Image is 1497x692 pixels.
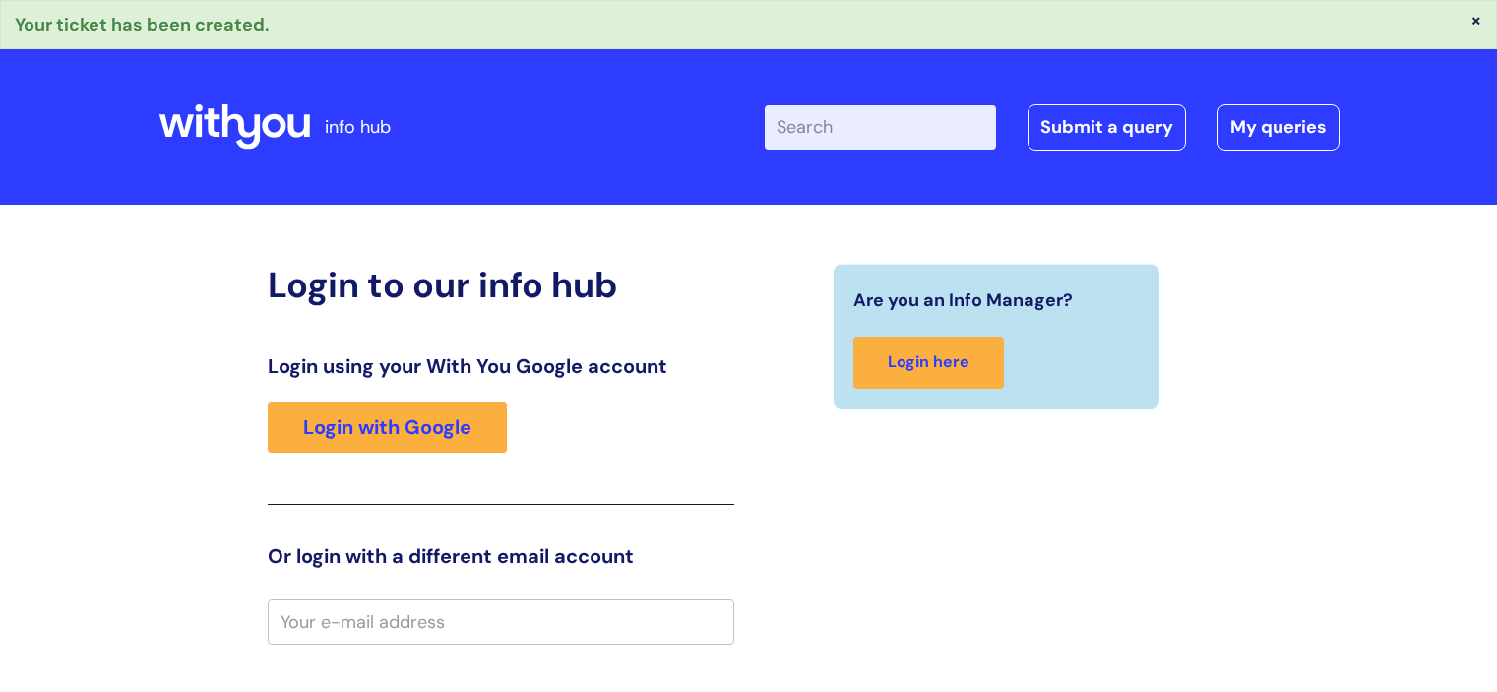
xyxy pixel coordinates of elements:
[325,111,391,143] p: info hub
[268,264,734,306] h2: Login to our info hub
[268,544,734,568] h3: Or login with a different email account
[268,599,734,645] input: Your e-mail address
[1028,104,1186,150] a: Submit a query
[268,402,507,453] a: Login with Google
[1470,11,1482,29] button: ×
[853,284,1073,316] span: Are you an Info Manager?
[853,337,1004,389] a: Login here
[268,354,734,378] h3: Login using your With You Google account
[765,105,996,149] input: Search
[1217,104,1340,150] a: My queries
